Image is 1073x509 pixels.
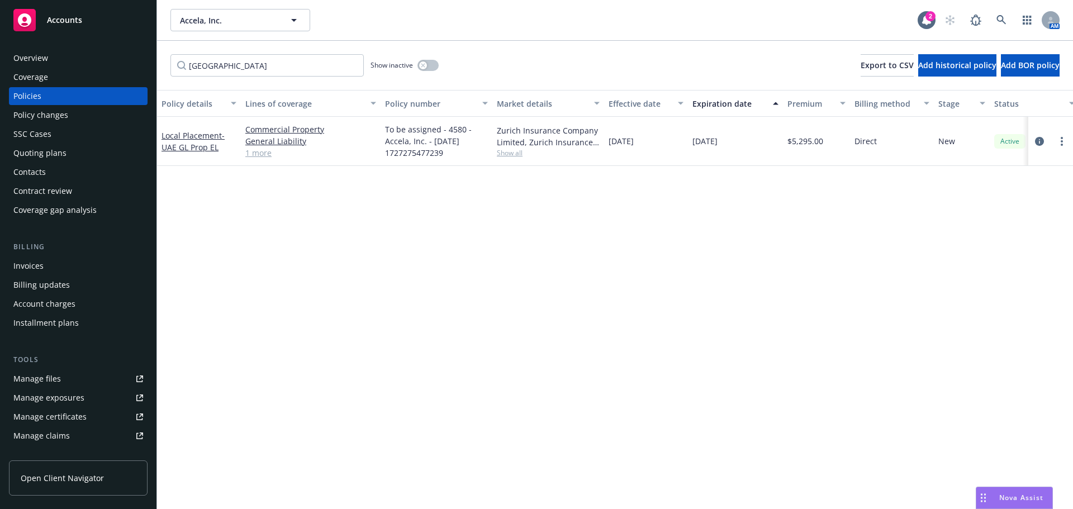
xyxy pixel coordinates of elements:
[9,144,148,162] a: Quoting plans
[13,389,84,407] div: Manage exposures
[850,90,934,117] button: Billing method
[13,182,72,200] div: Contract review
[13,163,46,181] div: Contacts
[13,370,61,388] div: Manage files
[918,60,996,70] span: Add historical policy
[13,49,48,67] div: Overview
[245,147,376,159] a: 1 more
[9,276,148,294] a: Billing updates
[385,123,488,159] span: To be assigned - 4580 - Accela, Inc. - [DATE] 1727275477239
[9,106,148,124] a: Policy changes
[21,472,104,484] span: Open Client Navigator
[497,98,587,110] div: Market details
[938,135,955,147] span: New
[13,427,70,445] div: Manage claims
[9,446,148,464] a: Manage BORs
[787,98,833,110] div: Premium
[9,427,148,445] a: Manage claims
[13,446,66,464] div: Manage BORs
[9,314,148,332] a: Installment plans
[1001,54,1060,77] button: Add BOR policy
[9,295,148,313] a: Account charges
[157,90,241,117] button: Policy details
[9,182,148,200] a: Contract review
[9,4,148,36] a: Accounts
[990,9,1013,31] a: Search
[9,257,148,275] a: Invoices
[241,90,381,117] button: Lines of coverage
[162,98,224,110] div: Policy details
[162,130,225,153] a: Local Placement
[13,125,51,143] div: SSC Cases
[381,90,492,117] button: Policy number
[976,487,990,508] div: Drag to move
[9,241,148,253] div: Billing
[609,98,671,110] div: Effective date
[9,408,148,426] a: Manage certificates
[13,257,44,275] div: Invoices
[9,125,148,143] a: SSC Cases
[854,98,917,110] div: Billing method
[170,9,310,31] button: Accela, Inc.
[13,87,41,105] div: Policies
[492,90,604,117] button: Market details
[13,295,75,313] div: Account charges
[9,354,148,365] div: Tools
[497,125,600,148] div: Zurich Insurance Company Limited, Zurich Insurance Group
[9,87,148,105] a: Policies
[9,370,148,388] a: Manage files
[13,106,68,124] div: Policy changes
[9,68,148,86] a: Coverage
[497,148,600,158] span: Show all
[1055,135,1069,148] a: more
[13,314,79,332] div: Installment plans
[925,11,936,21] div: 2
[609,135,634,147] span: [DATE]
[162,130,225,153] span: - UAE GL Prop EL
[9,163,148,181] a: Contacts
[13,201,97,219] div: Coverage gap analysis
[938,98,973,110] div: Stage
[965,9,987,31] a: Report a Bug
[854,135,877,147] span: Direct
[1001,60,1060,70] span: Add BOR policy
[9,389,148,407] a: Manage exposures
[692,98,766,110] div: Expiration date
[13,68,48,86] div: Coverage
[13,276,70,294] div: Billing updates
[999,493,1043,502] span: Nova Assist
[13,408,87,426] div: Manage certificates
[994,98,1062,110] div: Status
[371,60,413,70] span: Show inactive
[787,135,823,147] span: $5,295.00
[861,54,914,77] button: Export to CSV
[976,487,1053,509] button: Nova Assist
[170,54,364,77] input: Filter by keyword...
[13,144,67,162] div: Quoting plans
[918,54,996,77] button: Add historical policy
[783,90,850,117] button: Premium
[245,123,376,135] a: Commercial Property
[180,15,277,26] span: Accela, Inc.
[934,90,990,117] button: Stage
[245,98,364,110] div: Lines of coverage
[604,90,688,117] button: Effective date
[245,135,376,147] a: General Liability
[688,90,783,117] button: Expiration date
[939,9,961,31] a: Start snowing
[861,60,914,70] span: Export to CSV
[1016,9,1038,31] a: Switch app
[692,135,718,147] span: [DATE]
[999,136,1021,146] span: Active
[385,98,476,110] div: Policy number
[9,201,148,219] a: Coverage gap analysis
[9,49,148,67] a: Overview
[1033,135,1046,148] a: circleInformation
[47,16,82,25] span: Accounts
